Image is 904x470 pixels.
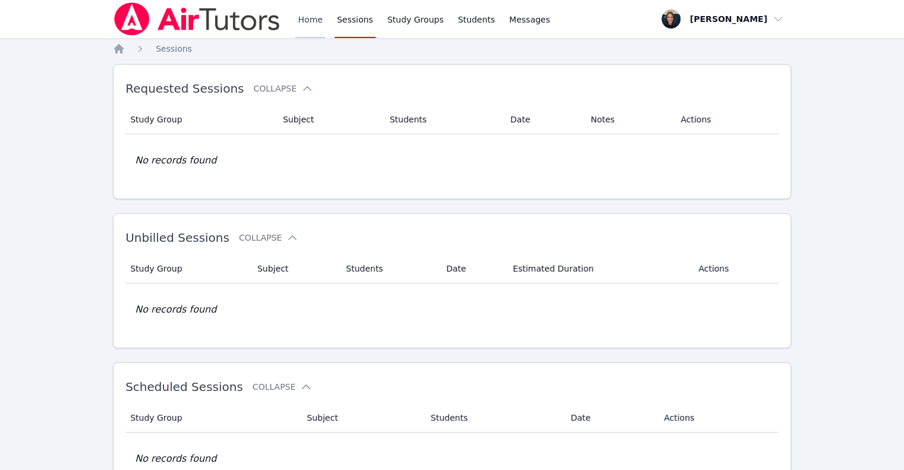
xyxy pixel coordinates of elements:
th: Notes [584,105,674,134]
th: Date [503,105,584,134]
th: Subject [276,105,383,134]
th: Date [563,403,657,433]
span: Requested Sessions [125,81,244,96]
th: Students [339,254,439,283]
button: Collapse [253,381,312,393]
td: No records found [125,283,779,336]
button: Collapse [253,83,313,94]
th: Estimated Duration [506,254,691,283]
th: Students [424,403,564,433]
th: Subject [250,254,339,283]
button: Collapse [239,232,298,244]
th: Students [382,105,503,134]
span: Scheduled Sessions [125,380,243,394]
th: Study Group [125,254,250,283]
th: Study Group [125,403,300,433]
th: Date [439,254,506,283]
th: Actions [691,254,779,283]
span: Messages [509,14,550,26]
nav: Breadcrumb [113,43,791,55]
a: Sessions [156,43,192,55]
img: Air Tutors [113,2,281,36]
th: Subject [300,403,423,433]
th: Actions [657,403,779,433]
span: Sessions [156,44,192,53]
th: Study Group [125,105,276,134]
th: Actions [673,105,779,134]
span: Unbilled Sessions [125,231,229,245]
td: No records found [125,134,779,187]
